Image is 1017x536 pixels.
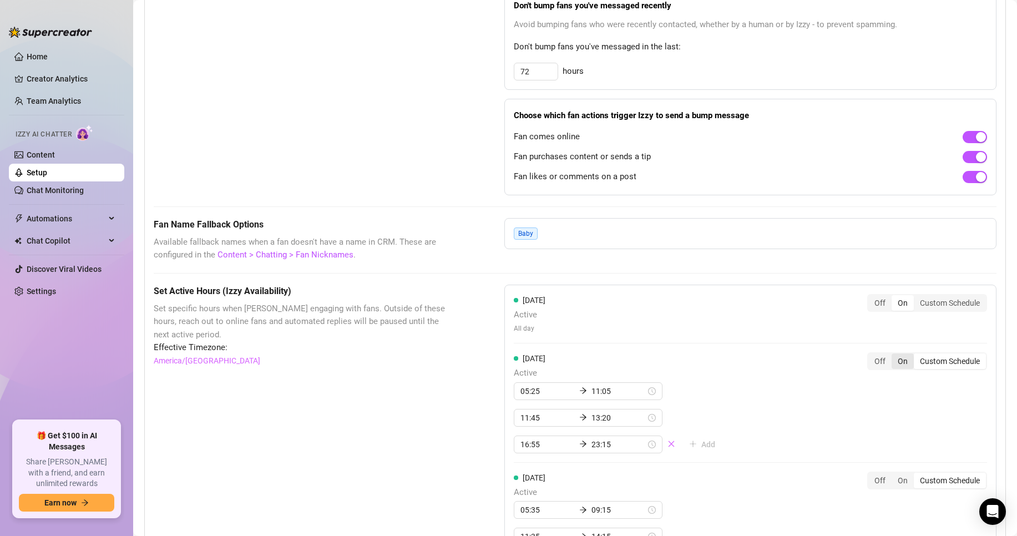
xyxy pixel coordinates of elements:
span: Izzy AI Chatter [16,129,72,140]
a: Creator Analytics [27,70,115,88]
span: Baby [514,227,538,240]
input: Start time [520,412,575,424]
div: Custom Schedule [914,353,986,369]
span: Chat Copilot [27,232,105,250]
img: Chat Copilot [14,237,22,245]
div: segmented control [867,352,987,370]
div: segmented control [867,472,987,489]
span: Don't bump fans you've messaged in the last: [514,41,987,54]
div: Custom Schedule [914,473,986,488]
div: segmented control [867,294,987,312]
button: Earn nowarrow-right [19,494,114,512]
input: End time [591,385,646,397]
span: arrow-right [579,413,587,421]
strong: Choose which fan actions trigger Izzy to send a bump message [514,110,749,120]
span: Earn now [44,498,77,507]
span: [DATE] [523,296,545,305]
span: Automations [27,210,105,227]
span: thunderbolt [14,214,23,223]
span: Share [PERSON_NAME] with a friend, and earn unlimited rewards [19,457,114,489]
span: close [667,440,675,448]
span: Avoid bumping fans who were recently contacted, whether by a human or by Izzy - to prevent spamming. [514,18,987,32]
div: On [892,353,914,369]
h5: Fan Name Fallback Options [154,218,449,231]
div: On [892,295,914,311]
span: arrow-right [579,387,587,395]
a: Content [27,150,55,159]
input: Start time [520,438,575,451]
span: [DATE] [523,473,545,482]
img: logo-BBDzfeDw.svg [9,27,92,38]
span: hours [563,65,584,78]
input: End time [591,504,646,516]
button: Add [680,436,724,453]
div: Off [868,353,892,369]
span: 🎁 Get $100 in AI Messages [19,431,114,452]
span: Active [514,486,724,499]
span: Fan comes online [514,130,580,144]
input: Start time [520,385,575,397]
a: Setup [27,168,47,177]
input: End time [591,412,646,424]
a: America/[GEOGRAPHIC_DATA] [154,355,260,367]
span: Available fallback names when a fan doesn't have a name in CRM. These are configured in the . [154,236,449,262]
div: Off [868,295,892,311]
a: Settings [27,287,56,296]
a: Team Analytics [27,97,81,105]
a: Content > Chatting > Fan Nicknames [217,250,353,260]
a: Chat Monitoring [27,186,84,195]
span: Active [514,367,724,380]
div: Custom Schedule [914,295,986,311]
input: Start time [520,504,575,516]
span: Fan likes or comments on a post [514,170,636,184]
span: Set specific hours when [PERSON_NAME] engaging with fans. Outside of these hours, reach out to on... [154,302,449,342]
h5: Set Active Hours (Izzy Availability) [154,285,449,298]
span: arrow-right [579,440,587,448]
span: arrow-right [579,506,587,514]
span: Fan purchases content or sends a tip [514,150,651,164]
span: arrow-right [81,499,89,507]
div: Off [868,473,892,488]
a: Discover Viral Videos [27,265,102,274]
span: Active [514,309,545,322]
strong: Don't bump fans you've messaged recently [514,1,671,11]
span: [DATE] [523,354,545,363]
img: AI Chatter [76,125,93,141]
div: Open Intercom Messenger [979,498,1006,525]
span: All day [514,323,545,334]
div: On [892,473,914,488]
span: Effective Timezone: [154,341,449,355]
input: End time [591,438,646,451]
a: Home [27,52,48,61]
